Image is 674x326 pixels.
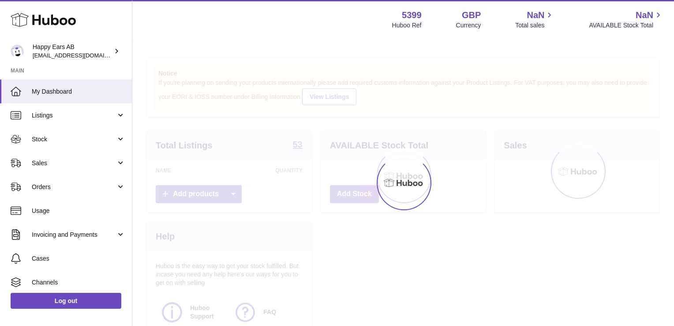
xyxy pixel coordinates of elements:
[32,278,125,287] span: Channels
[11,293,121,309] a: Log out
[589,21,663,30] span: AVAILABLE Stock Total
[32,231,116,239] span: Invoicing and Payments
[515,21,554,30] span: Total sales
[33,43,112,60] div: Happy Ears AB
[33,52,130,59] span: [EMAIL_ADDRESS][DOMAIN_NAME]
[636,9,653,21] span: NaN
[515,9,554,30] a: NaN Total sales
[392,21,422,30] div: Huboo Ref
[32,207,125,215] span: Usage
[527,9,544,21] span: NaN
[11,45,24,58] img: 3pl@happyearsearplugs.com
[32,111,116,120] span: Listings
[32,87,125,96] span: My Dashboard
[32,183,116,191] span: Orders
[462,9,481,21] strong: GBP
[32,159,116,167] span: Sales
[32,135,116,144] span: Stock
[32,254,125,263] span: Cases
[589,9,663,30] a: NaN AVAILABLE Stock Total
[402,9,422,21] strong: 5399
[456,21,481,30] div: Currency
